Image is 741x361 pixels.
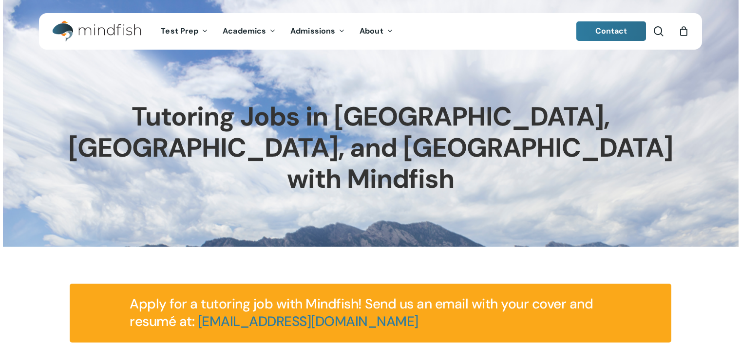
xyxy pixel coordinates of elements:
[130,295,593,330] span: Apply for a tutoring job with Mindfish! Send us an email with your cover and resumé at:
[360,26,383,36] span: About
[290,26,335,36] span: Admissions
[223,26,266,36] span: Academics
[153,13,400,50] nav: Main Menu
[283,27,352,36] a: Admissions
[595,26,627,36] span: Contact
[39,13,702,50] header: Main Menu
[161,26,198,36] span: Test Prep
[153,27,215,36] a: Test Prep
[68,99,673,196] span: Tutoring Jobs in [GEOGRAPHIC_DATA], [GEOGRAPHIC_DATA], and [GEOGRAPHIC_DATA] with Mindfish
[352,27,400,36] a: About
[576,21,646,41] a: Contact
[215,27,283,36] a: Academics
[678,26,689,36] a: Cart
[198,312,418,330] a: [EMAIL_ADDRESS][DOMAIN_NAME]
